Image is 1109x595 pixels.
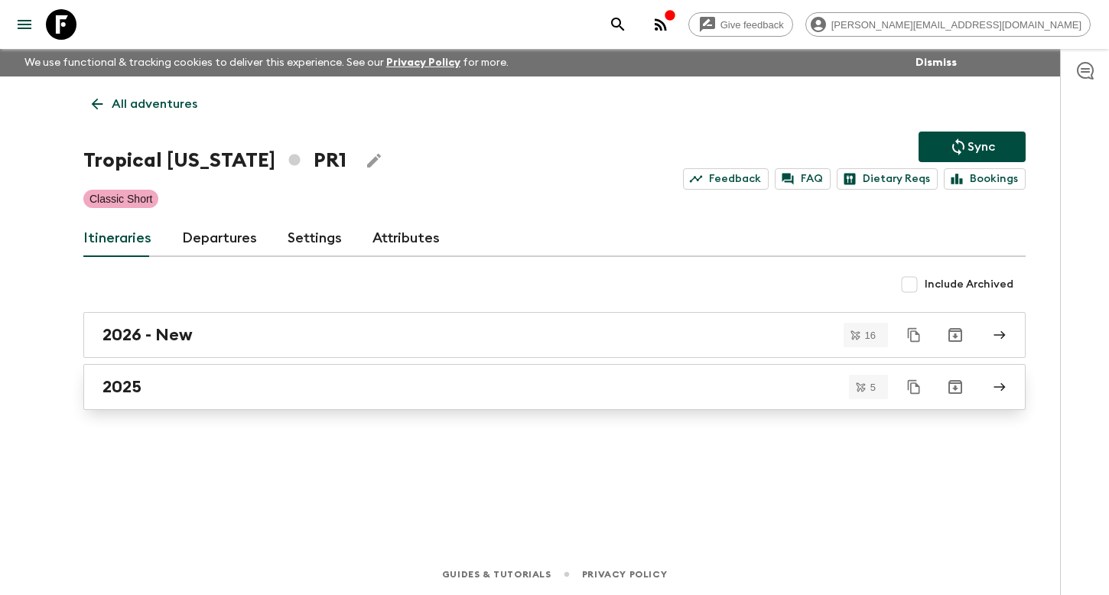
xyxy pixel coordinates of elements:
[925,277,1013,292] span: Include Archived
[9,9,40,40] button: menu
[83,312,1026,358] a: 2026 - New
[968,138,995,156] p: Sync
[182,220,257,257] a: Departures
[688,12,793,37] a: Give feedback
[83,145,346,176] h1: Tropical [US_STATE] PR1
[900,373,928,401] button: Duplicate
[856,330,885,340] span: 16
[83,220,151,257] a: Itineraries
[775,168,831,190] a: FAQ
[944,168,1026,190] a: Bookings
[837,168,938,190] a: Dietary Reqs
[288,220,342,257] a: Settings
[940,372,971,402] button: Archive
[386,57,460,68] a: Privacy Policy
[442,566,551,583] a: Guides & Tutorials
[900,321,928,349] button: Duplicate
[89,191,152,206] p: Classic Short
[712,19,792,31] span: Give feedback
[683,168,769,190] a: Feedback
[912,52,961,73] button: Dismiss
[359,145,389,176] button: Edit Adventure Title
[861,382,885,392] span: 5
[919,132,1026,162] button: Sync adventure departures to the booking engine
[83,364,1026,410] a: 2025
[823,19,1090,31] span: [PERSON_NAME][EMAIL_ADDRESS][DOMAIN_NAME]
[18,49,515,76] p: We use functional & tracking cookies to deliver this experience. See our for more.
[83,89,206,119] a: All adventures
[372,220,440,257] a: Attributes
[805,12,1091,37] div: [PERSON_NAME][EMAIL_ADDRESS][DOMAIN_NAME]
[582,566,667,583] a: Privacy Policy
[102,377,141,397] h2: 2025
[112,95,197,113] p: All adventures
[603,9,633,40] button: search adventures
[940,320,971,350] button: Archive
[102,325,193,345] h2: 2026 - New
